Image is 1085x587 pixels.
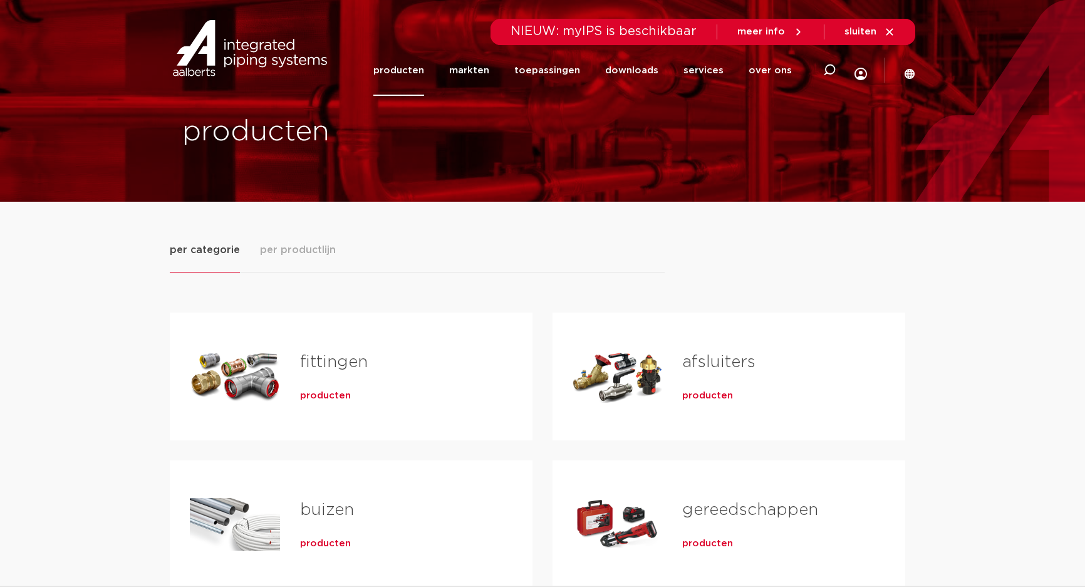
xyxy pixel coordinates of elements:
[514,45,580,96] a: toepassingen
[682,354,755,370] a: afsluiters
[373,45,792,96] nav: Menu
[605,45,658,96] a: downloads
[300,538,351,550] a: producten
[683,45,724,96] a: services
[749,45,792,96] a: over ons
[373,45,424,96] a: producten
[449,45,489,96] a: markten
[737,27,785,36] span: meer info
[300,502,354,518] a: buizen
[300,390,351,402] a: producten
[511,25,697,38] span: NIEUW: myIPS is beschikbaar
[844,26,895,38] a: sluiten
[300,354,368,370] a: fittingen
[182,112,536,152] h1: producten
[737,26,804,38] a: meer info
[260,242,336,257] span: per productlijn
[682,390,733,402] a: producten
[682,538,733,550] a: producten
[844,27,876,36] span: sluiten
[682,502,818,518] a: gereedschappen
[170,242,240,257] span: per categorie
